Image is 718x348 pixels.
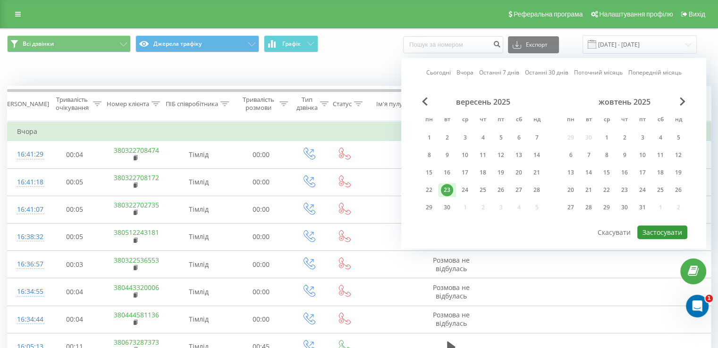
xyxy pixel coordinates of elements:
div: 16:38:32 [17,228,36,246]
div: 4 [654,132,667,144]
div: 25 [477,184,489,196]
abbr: понеділок [564,113,578,127]
div: пт 12 вер 2025 р. [492,148,510,162]
div: 14 [531,149,543,161]
div: 3 [459,132,471,144]
button: Графік [264,35,318,52]
div: ср 24 вер 2025 р. [456,183,474,197]
span: Вихід [689,10,705,18]
div: пт 31 жовт 2025 р. [634,200,651,215]
abbr: середа [600,113,614,127]
a: 380673287373 [114,338,159,347]
div: 25 [654,184,667,196]
div: Тривалість розмови [240,96,277,112]
div: чт 30 жовт 2025 р. [616,200,634,215]
div: 9 [441,149,453,161]
td: 00:00 [232,196,291,223]
div: чт 23 жовт 2025 р. [616,183,634,197]
div: 7 [583,149,595,161]
div: 29 [423,201,435,214]
td: Тімлід [166,251,232,278]
div: чт 9 жовт 2025 р. [616,148,634,162]
div: 8 [423,149,435,161]
td: 00:05 [45,196,104,223]
button: Застосувати [637,225,687,239]
div: вт 9 вер 2025 р. [438,148,456,162]
abbr: четвер [617,113,632,127]
div: пн 20 жовт 2025 р. [562,183,580,197]
div: 1 [600,132,613,144]
div: 19 [672,166,684,179]
div: чт 18 вер 2025 р. [474,166,492,180]
div: нд 21 вер 2025 р. [528,166,546,180]
div: 3 [636,132,649,144]
div: вересень 2025 [420,97,546,107]
div: сб 6 вер 2025 р. [510,131,528,145]
div: 16:36:57 [17,255,36,273]
td: 00:05 [45,223,104,250]
div: нд 19 жовт 2025 р. [669,166,687,180]
div: нд 5 жовт 2025 р. [669,131,687,145]
div: пн 1 вер 2025 р. [420,131,438,145]
div: вт 28 жовт 2025 р. [580,200,598,215]
div: 20 [565,184,577,196]
div: 27 [565,201,577,214]
div: чт 16 жовт 2025 р. [616,166,634,180]
div: 6 [513,132,525,144]
div: пн 29 вер 2025 р. [420,200,438,215]
div: вт 7 жовт 2025 р. [580,148,598,162]
div: пт 10 жовт 2025 р. [634,148,651,162]
iframe: Intercom live chat [686,295,709,317]
span: Налаштування профілю [599,10,673,18]
div: вт 14 жовт 2025 р. [580,166,598,180]
div: ср 1 жовт 2025 р. [598,131,616,145]
div: 23 [618,184,631,196]
div: 28 [583,201,595,214]
abbr: п’ятниця [494,113,508,127]
a: 380512243181 [114,228,159,237]
div: ср 8 жовт 2025 р. [598,148,616,162]
div: 14 [583,166,595,179]
div: 24 [459,184,471,196]
div: 2 [441,132,453,144]
div: 22 [600,184,613,196]
div: 9 [618,149,631,161]
abbr: вівторок [440,113,454,127]
abbr: понеділок [422,113,436,127]
td: 00:05 [45,168,104,196]
div: вт 23 вер 2025 р. [438,183,456,197]
abbr: п’ятниця [635,113,650,127]
a: Попередній місяць [628,68,682,77]
div: вт 16 вер 2025 р. [438,166,456,180]
div: 24 [636,184,649,196]
div: 12 [672,149,684,161]
div: пн 22 вер 2025 р. [420,183,438,197]
a: 380443320006 [114,283,159,292]
div: 5 [495,132,507,144]
div: 6 [565,149,577,161]
abbr: субота [512,113,526,127]
div: вт 2 вер 2025 р. [438,131,456,145]
button: Всі дзвінки [7,35,131,52]
div: 21 [531,166,543,179]
div: пн 13 жовт 2025 р. [562,166,580,180]
div: 15 [423,166,435,179]
div: [PERSON_NAME] [1,100,49,108]
div: Статус [333,100,352,108]
td: 00:04 [45,141,104,168]
div: 22 [423,184,435,196]
div: 16:41:18 [17,173,36,191]
div: 17 [459,166,471,179]
a: 380322708172 [114,173,159,182]
div: сб 13 вер 2025 р. [510,148,528,162]
div: 27 [513,184,525,196]
div: 2 [618,132,631,144]
div: 10 [636,149,649,161]
div: 5 [672,132,684,144]
div: 18 [477,166,489,179]
div: чт 11 вер 2025 р. [474,148,492,162]
div: ср 15 жовт 2025 р. [598,166,616,180]
td: 00:00 [232,251,291,278]
div: 18 [654,166,667,179]
div: 12 [495,149,507,161]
